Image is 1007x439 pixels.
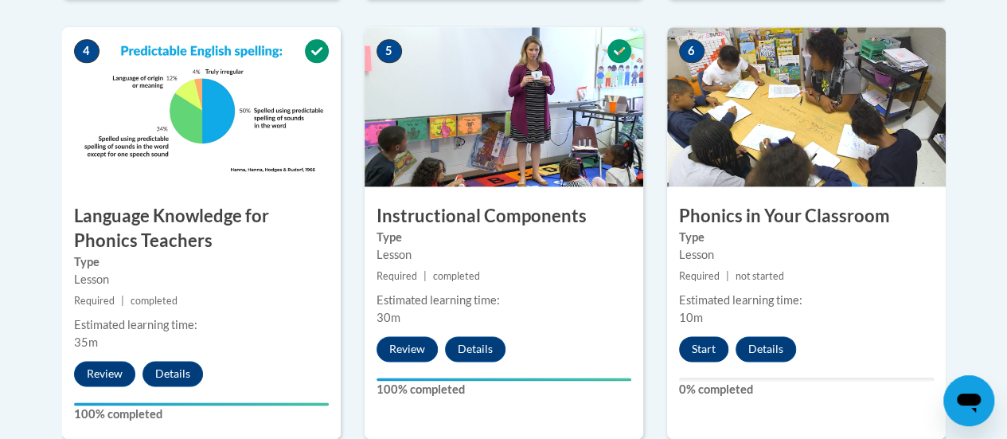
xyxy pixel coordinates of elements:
[74,271,329,288] div: Lesson
[74,253,329,271] label: Type
[377,39,402,63] span: 5
[365,27,643,186] img: Course Image
[679,381,934,398] label: 0% completed
[679,292,934,309] div: Estimated learning time:
[74,406,329,423] label: 100% completed
[679,311,703,324] span: 10m
[679,270,720,282] span: Required
[131,295,178,307] span: completed
[377,336,438,362] button: Review
[74,402,329,406] div: Your progress
[679,229,934,246] label: Type
[667,27,946,186] img: Course Image
[74,335,98,349] span: 35m
[74,316,329,334] div: Estimated learning time:
[62,204,341,253] h3: Language Knowledge for Phonics Teachers
[377,270,417,282] span: Required
[365,204,643,229] h3: Instructional Components
[679,39,705,63] span: 6
[736,336,796,362] button: Details
[377,246,631,264] div: Lesson
[445,336,505,362] button: Details
[736,270,784,282] span: not started
[377,311,400,324] span: 30m
[377,381,631,398] label: 100% completed
[377,378,631,381] div: Your progress
[667,204,946,229] h3: Phonics in Your Classroom
[74,295,115,307] span: Required
[62,27,341,186] img: Course Image
[433,270,480,282] span: completed
[121,295,124,307] span: |
[943,375,994,426] iframe: Button to launch messaging window
[679,336,728,362] button: Start
[142,361,203,386] button: Details
[74,361,135,386] button: Review
[679,246,934,264] div: Lesson
[377,292,631,309] div: Estimated learning time:
[377,229,631,246] label: Type
[74,39,100,63] span: 4
[726,270,729,282] span: |
[423,270,427,282] span: |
